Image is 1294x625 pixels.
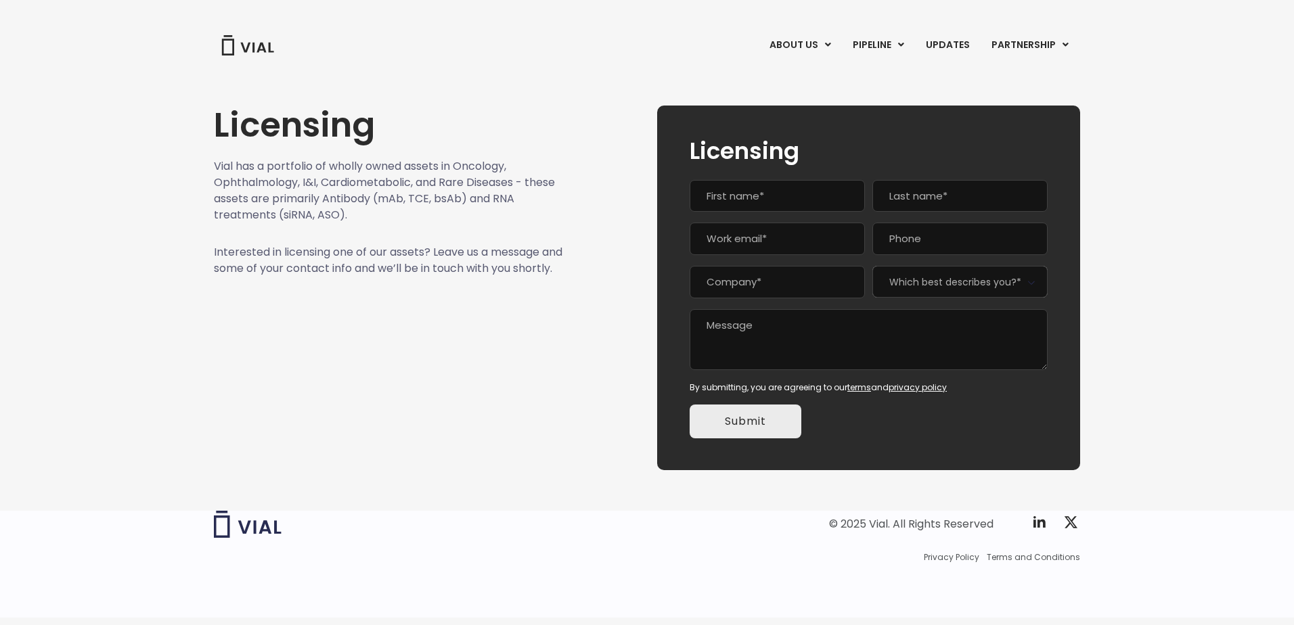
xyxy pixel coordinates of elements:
[987,551,1080,563] a: Terms and Conditions
[829,517,994,532] div: © 2025 Vial. All Rights Reserved
[690,381,1048,394] div: By submitting, you are agreeing to our and
[690,266,865,298] input: Company*
[872,223,1048,255] input: Phone
[872,266,1048,298] span: Which best describes you?*
[214,244,563,277] p: Interested in licensing one of our assets? Leave us a message and some of your contact info and w...
[214,106,563,145] h1: Licensing
[924,551,979,563] a: Privacy Policy
[214,511,282,538] img: Vial logo wih "Vial" spelled out
[214,158,563,223] p: Vial has a portfolio of wholly owned assets in Oncology, Ophthalmology, I&I, Cardiometabolic, and...
[847,381,871,393] a: terms
[690,404,801,438] input: Submit
[690,223,865,255] input: Work email*
[842,34,914,57] a: PIPELINEMenu Toggle
[889,381,947,393] a: privacy policy
[690,138,1048,164] h2: Licensing
[915,34,980,57] a: UPDATES
[690,180,865,212] input: First name*
[759,34,841,57] a: ABOUT USMenu Toggle
[221,35,275,55] img: Vial Logo
[981,34,1079,57] a: PARTNERSHIPMenu Toggle
[872,180,1048,212] input: Last name*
